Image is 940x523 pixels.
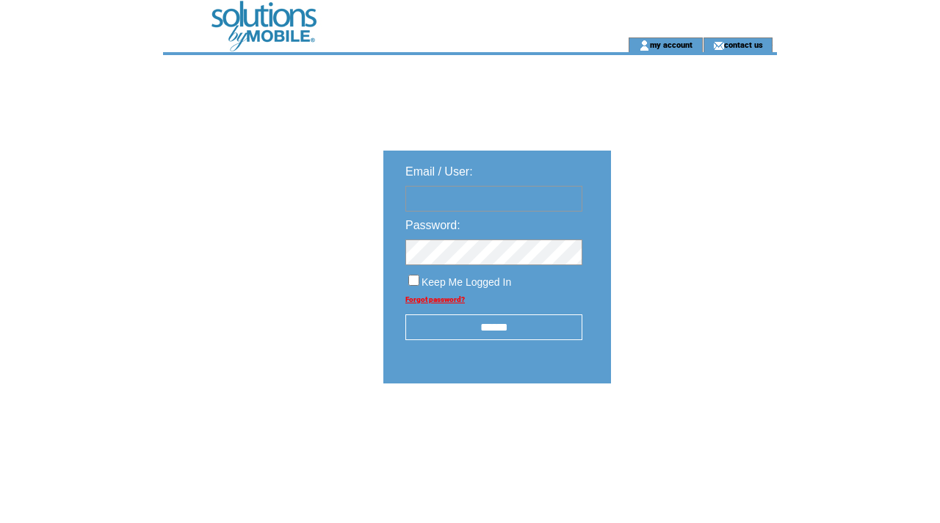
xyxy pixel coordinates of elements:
[405,219,460,231] span: Password:
[713,40,724,51] img: contact_us_icon.gif
[724,40,763,49] a: contact us
[405,295,465,303] a: Forgot password?
[654,420,727,439] img: transparent.png
[639,40,650,51] img: account_icon.gif
[405,165,473,178] span: Email / User:
[650,40,693,49] a: my account
[422,276,511,288] span: Keep Me Logged In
